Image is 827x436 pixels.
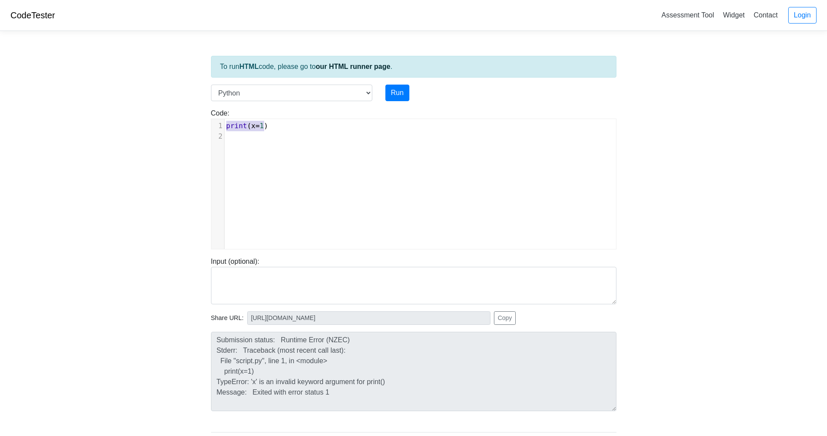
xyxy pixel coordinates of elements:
a: Contact [750,8,781,22]
a: CodeTester [10,10,55,20]
strong: HTML [239,63,259,70]
a: Assessment Tool [658,8,718,22]
button: Copy [494,311,516,325]
div: Input (optional): [204,256,623,304]
div: 1 [211,121,224,131]
div: 2 [211,131,224,142]
div: Code: [204,108,623,249]
a: our HTML runner page [316,63,390,70]
button: Run [385,85,409,101]
div: To run code, please go to . [211,56,616,78]
input: No share available yet [247,311,490,325]
span: = [255,122,260,130]
span: print [226,122,247,130]
span: ( ) [226,122,268,130]
a: Widget [719,8,748,22]
a: Login [788,7,817,24]
span: 1 [260,122,264,130]
span: Share URL: [211,313,244,323]
span: x [251,122,255,130]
